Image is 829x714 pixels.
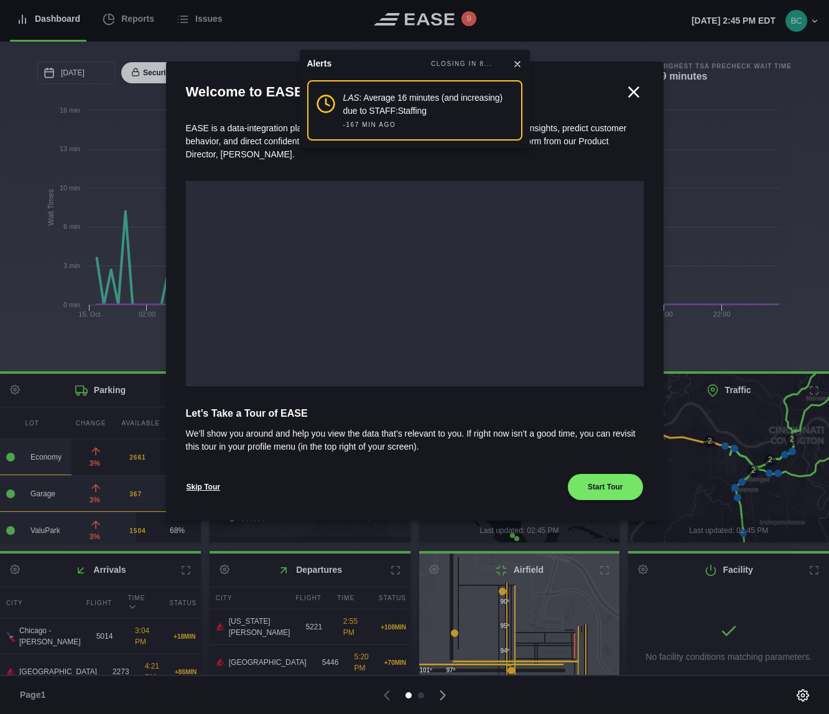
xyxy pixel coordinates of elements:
[186,123,627,159] span: EASE is a data-integration platform for real-time operational responses. Collect key data insight...
[343,120,396,129] div: -167 MIN AGO
[567,473,643,501] button: Start Tour
[431,59,492,69] div: CLOSING IN 8...
[186,473,221,501] button: Skip Tour
[307,57,332,70] div: Alerts
[186,81,624,102] h2: Welcome to EASE!
[343,93,359,103] em: LAS
[186,427,644,453] span: We’ll show you around and help you view the data that’s relevant to you. If right now isn’t a goo...
[343,91,514,118] div: : Average 16 minutes (and increasing) due to STAFF:Staffing
[186,181,644,386] iframe: onboarding
[186,406,644,421] span: Let’s Take a Tour of EASE
[20,688,51,702] span: Page 1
